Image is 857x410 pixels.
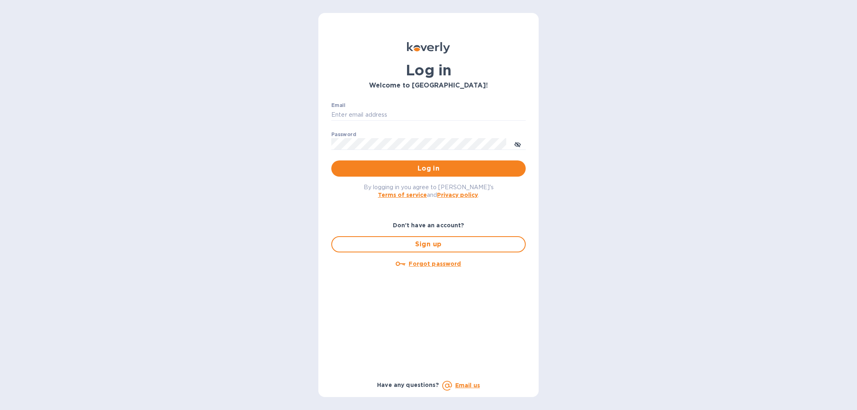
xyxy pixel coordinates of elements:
[455,382,480,389] a: Email us
[331,160,526,177] button: Log in
[331,109,526,121] input: Enter email address
[393,222,465,228] b: Don't have an account?
[339,239,518,249] span: Sign up
[378,192,427,198] a: Terms of service
[331,82,526,90] h3: Welcome to [GEOGRAPHIC_DATA]!
[338,164,519,173] span: Log in
[331,62,526,79] h1: Log in
[331,103,345,108] label: Email
[364,184,494,198] span: By logging in you agree to [PERSON_NAME]'s and .
[377,382,439,388] b: Have any questions?
[331,236,526,252] button: Sign up
[510,136,526,152] button: toggle password visibility
[409,261,461,267] u: Forgot password
[331,132,356,137] label: Password
[437,192,478,198] a: Privacy policy
[407,42,450,53] img: Koverly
